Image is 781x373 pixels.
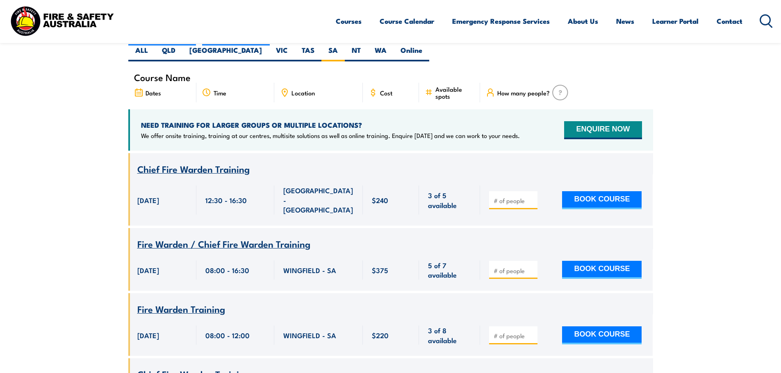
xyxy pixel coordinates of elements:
[283,185,354,214] span: [GEOGRAPHIC_DATA] - [GEOGRAPHIC_DATA]
[336,10,362,32] a: Courses
[372,265,388,275] span: $375
[564,121,642,139] button: ENQUIRE NOW
[380,10,434,32] a: Course Calendar
[562,261,642,279] button: BOOK COURSE
[128,45,155,61] label: ALL
[146,89,161,96] span: Dates
[494,197,535,205] input: # of people
[494,267,535,275] input: # of people
[214,89,226,96] span: Time
[205,330,250,340] span: 08:00 - 12:00
[291,89,315,96] span: Location
[452,10,550,32] a: Emergency Response Services
[494,332,535,340] input: # of people
[137,237,310,251] span: Fire Warden / Chief Fire Warden Training
[155,45,182,61] label: QLD
[568,10,598,32] a: About Us
[137,330,159,340] span: [DATE]
[368,45,394,61] label: WA
[652,10,699,32] a: Learner Portal
[137,162,250,176] span: Chief Fire Warden Training
[205,195,247,205] span: 12:30 - 16:30
[205,265,249,275] span: 08:00 - 16:30
[372,330,389,340] span: $220
[283,330,336,340] span: WINGFIELD - SA
[137,265,159,275] span: [DATE]
[428,326,471,345] span: 3 of 8 available
[428,190,471,210] span: 3 of 5 available
[137,302,225,316] span: Fire Warden Training
[428,260,471,280] span: 5 of 7 available
[345,45,368,61] label: NT
[137,239,310,249] a: Fire Warden / Chief Fire Warden Training
[137,164,250,174] a: Chief Fire Warden Training
[137,195,159,205] span: [DATE]
[269,45,295,61] label: VIC
[295,45,321,61] label: TAS
[182,45,269,61] label: [GEOGRAPHIC_DATA]
[283,265,336,275] span: WINGFIELD - SA
[394,45,429,61] label: Online
[562,191,642,209] button: BOOK COURSE
[372,195,388,205] span: $240
[134,74,191,81] span: Course Name
[380,89,392,96] span: Cost
[435,86,474,99] span: Available spots
[137,304,225,314] a: Fire Warden Training
[717,10,742,32] a: Contact
[141,120,520,129] h4: NEED TRAINING FOR LARGER GROUPS OR MULTIPLE LOCATIONS?
[562,326,642,344] button: BOOK COURSE
[321,45,345,61] label: SA
[497,89,550,96] span: How many people?
[141,131,520,140] p: We offer onsite training, training at our centres, multisite solutions as well as online training...
[616,10,634,32] a: News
